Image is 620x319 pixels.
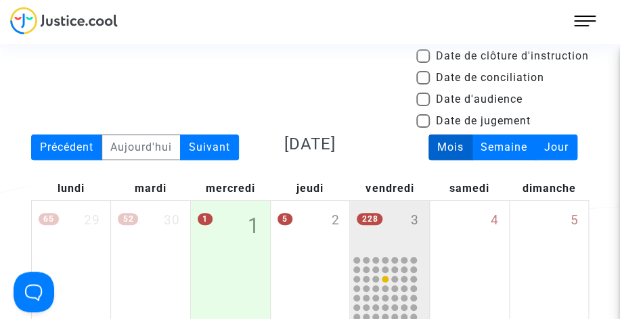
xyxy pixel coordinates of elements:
div: mardi [111,177,191,200]
span: Date de clôture d'instruction [435,48,588,64]
div: jeudi [270,177,350,200]
div: Précédent [31,134,102,160]
div: Aujourd'hui [102,134,181,160]
span: 52 [118,213,138,225]
div: dimanche [509,177,589,200]
span: Date d'audience [435,91,522,107]
div: Jour [535,134,577,160]
img: jc-logo.svg [10,7,118,34]
span: 3 [411,211,419,230]
span: 5 [570,211,578,230]
span: 1 [248,211,260,242]
h3: [DATE] [224,134,397,154]
div: mercredi [190,177,270,200]
div: vendredi octobre 3, 228 events, click to expand [350,201,429,253]
div: Semaine [472,134,536,160]
span: 65 [39,213,59,225]
span: 1 [198,213,213,225]
div: lundi [31,177,111,200]
div: samedi [430,177,510,200]
span: 30 [164,211,180,230]
span: 5 [278,213,292,225]
div: Mois [428,134,472,160]
span: 2 [331,211,339,230]
img: menu.png [574,10,596,32]
div: vendredi [350,177,430,200]
span: Date de jugement [435,113,530,129]
span: 29 [84,211,100,230]
iframe: Help Scout Beacon - Open [14,272,54,312]
span: 4 [491,211,499,230]
span: Date de conciliation [435,70,544,86]
span: 228 [357,213,382,225]
div: Suivant [180,134,239,160]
